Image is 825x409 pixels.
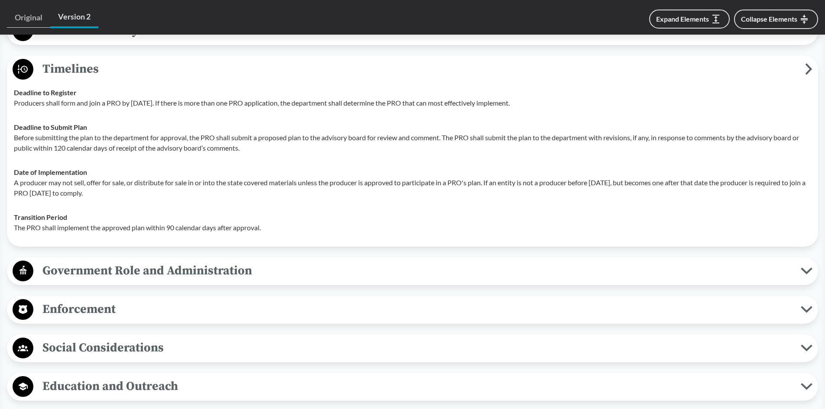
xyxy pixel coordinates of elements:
button: Enforcement [10,299,815,321]
button: Government Role and Administration [10,260,815,282]
strong: Deadline to Register [14,88,77,97]
p: Producers shall form and join a PRO by [DATE]. If there is more than one PRO application, the dep... [14,98,811,108]
button: Education and Outreach [10,376,815,398]
strong: Date of Implementation [14,168,87,176]
p: A producer may not sell, offer for sale, or distribute for sale in or into the state covered mate... [14,177,811,198]
a: Original [7,8,50,28]
button: Timelines [10,58,815,81]
a: Version 2 [50,7,98,28]
button: Expand Elements [649,10,730,29]
button: Collapse Elements [734,10,818,29]
span: Social Considerations [33,338,801,357]
span: Government Role and Administration [33,261,801,280]
span: Education and Outreach [33,377,801,396]
p: Before submitting the plan to the department for approval, the PRO shall submit a proposed plan t... [14,132,811,153]
p: The PRO shall implement the approved plan within 90 calendar days after approval. [14,222,811,233]
strong: Deadline to Submit Plan [14,123,87,131]
span: Timelines [33,59,805,79]
button: Social Considerations [10,337,815,359]
strong: Transition Period [14,213,67,221]
span: Enforcement [33,300,801,319]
